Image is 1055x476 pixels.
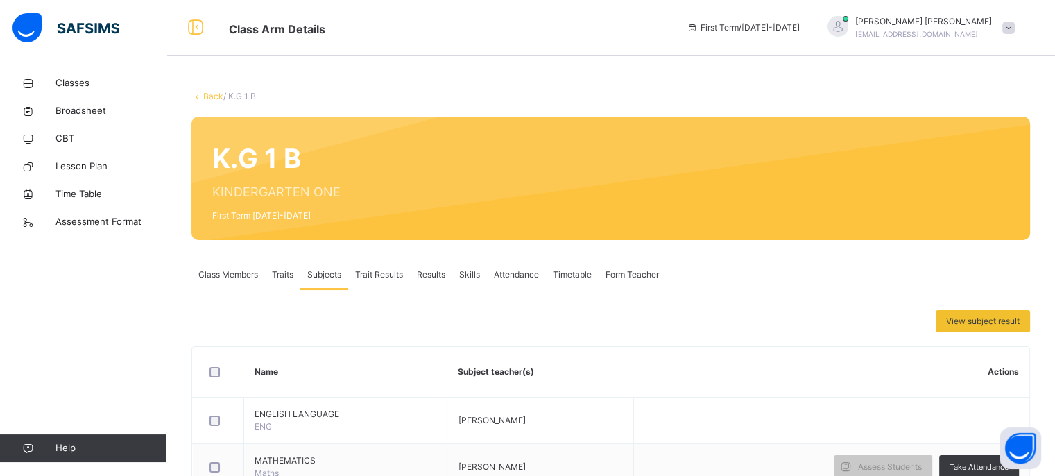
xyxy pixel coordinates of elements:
[307,269,341,281] span: Subjects
[606,269,659,281] span: Form Teacher
[55,104,166,118] span: Broadsheet
[255,408,436,420] span: ENGLISH LANGUAGE
[244,347,447,398] th: Name
[855,30,978,38] span: [EMAIL_ADDRESS][DOMAIN_NAME]
[55,160,166,173] span: Lesson Plan
[553,269,592,281] span: Timetable
[203,91,223,101] a: Back
[458,461,525,472] span: [PERSON_NAME]
[1000,427,1041,469] button: Open asap
[355,269,403,281] span: Trait Results
[946,315,1020,328] span: View subject result
[55,441,166,455] span: Help
[229,22,325,36] span: Class Arm Details
[458,415,525,425] span: [PERSON_NAME]
[255,454,436,467] span: MATHEMATICS
[55,76,166,90] span: Classes
[858,461,922,473] span: Assess Students
[494,269,539,281] span: Attendance
[12,13,119,42] img: safsims
[687,22,800,34] span: session/term information
[417,269,445,281] span: Results
[950,461,1009,473] span: Take Attendance
[55,187,166,201] span: Time Table
[223,91,256,101] span: / K.G 1 B
[633,347,1029,398] th: Actions
[272,269,293,281] span: Traits
[447,347,634,398] th: Subject teacher(s)
[855,15,992,28] span: [PERSON_NAME] [PERSON_NAME]
[55,132,166,146] span: CBT
[198,269,258,281] span: Class Members
[255,421,272,432] span: ENG
[459,269,480,281] span: Skills
[814,15,1022,40] div: SarahJackson
[55,215,166,229] span: Assessment Format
